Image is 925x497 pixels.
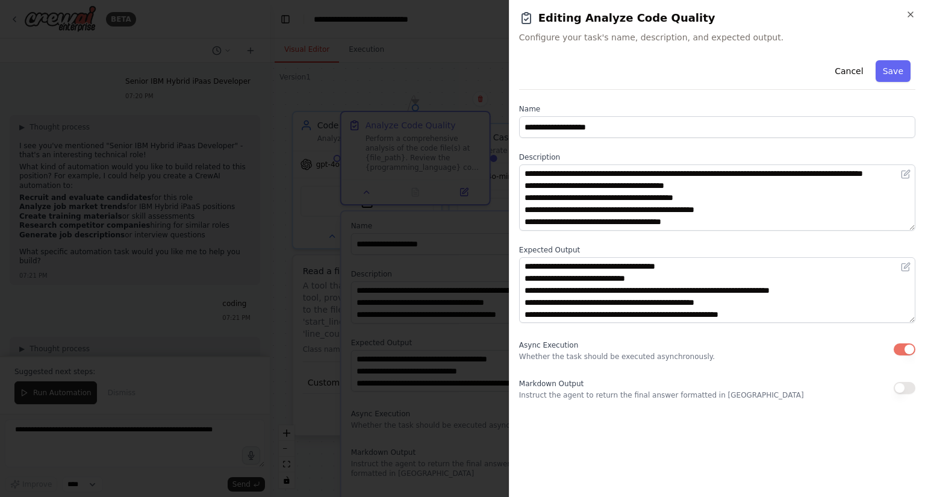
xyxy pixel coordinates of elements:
button: Open in editor [899,167,913,181]
label: Description [519,152,915,162]
button: Open in editor [899,260,913,274]
label: Name [519,104,915,114]
span: Configure your task's name, description, and expected output. [519,31,915,43]
button: Cancel [827,60,870,82]
button: Save [876,60,911,82]
span: Async Execution [519,341,578,349]
p: Whether the task should be executed asynchronously. [519,352,715,361]
h2: Editing Analyze Code Quality [519,10,915,27]
p: Instruct the agent to return the final answer formatted in [GEOGRAPHIC_DATA] [519,390,804,400]
label: Expected Output [519,245,915,255]
span: Markdown Output [519,380,584,388]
